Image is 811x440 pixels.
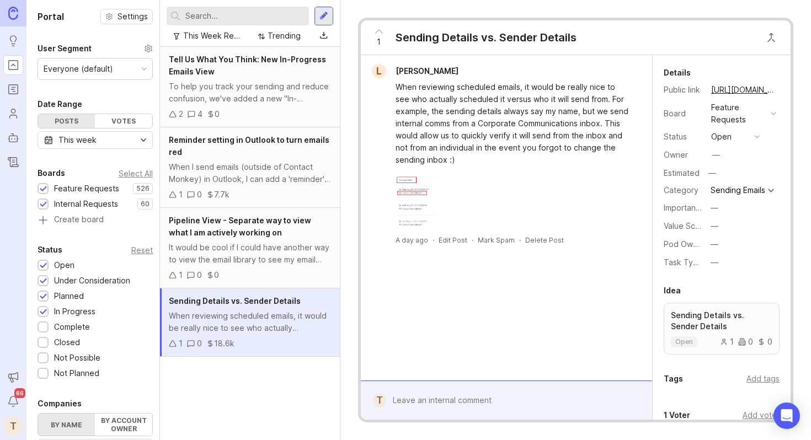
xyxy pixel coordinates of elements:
span: Reminder setting in Outlook to turn emails red [169,135,329,157]
a: Create board [38,216,153,226]
div: 0 [214,269,219,281]
div: Select All [119,170,153,176]
span: [PERSON_NAME] [396,66,458,76]
a: Users [3,104,23,124]
p: open [675,337,693,346]
a: Portal [3,55,23,75]
div: Under Consideration [54,275,130,287]
label: Pod Ownership [664,239,720,249]
span: Settings [118,11,148,22]
img: Canny Home [8,7,18,19]
div: This week [58,134,97,146]
div: Companies [38,397,82,410]
button: Announcements [3,367,23,387]
span: Tell Us What You Think: New In-Progress Emails View [169,55,326,76]
div: Category [664,184,702,196]
div: Open [54,259,74,271]
div: Closed [54,336,80,348]
div: In Progress [54,305,95,318]
div: 0 [757,338,772,346]
div: Board [664,108,702,120]
div: When I send emails (outside of Contact Monkey) in Outlook, I can add a 'reminder' flag (follow up... [169,161,331,185]
div: · [433,235,434,245]
div: T [373,393,387,407]
button: Notifications [3,391,23,411]
div: 0 [197,337,202,350]
div: · [472,235,473,245]
div: Not Planned [54,367,99,379]
div: · [519,235,521,245]
a: Sending Details vs. Sender Detailsopen100 [664,303,780,355]
div: 0 [215,108,220,120]
div: 0 [197,189,202,201]
div: Idea [664,284,681,297]
label: By account owner [95,414,152,436]
div: — [711,202,718,214]
span: 66 [14,388,25,398]
div: Public link [664,84,702,96]
div: User Segment [38,42,92,55]
div: Delete Post [525,235,564,245]
div: 0 [738,338,753,346]
div: Complete [54,321,90,333]
div: When reviewing scheduled emails, it would be really nice to see who actually scheduled it versus ... [396,81,630,166]
div: — [711,220,718,232]
div: L [372,64,386,78]
div: 2 [179,108,183,120]
h1: Portal [38,10,64,23]
a: Reminder setting in Outlook to turn emails redWhen I send emails (outside of Contact Monkey) in O... [160,127,340,208]
div: Sending Emails [711,186,765,194]
div: Internal Requests [54,198,118,210]
div: Open Intercom Messenger [773,403,800,429]
span: Sending Details vs. Sender Details [169,296,301,305]
div: — [711,256,718,269]
div: To help you track your sending and reduce confusion, we've added a new "In-Progress" tab. It stor... [169,81,331,105]
a: A day ago [396,235,428,245]
p: Sending Details vs. Sender Details [671,310,772,332]
div: 4 [198,108,202,120]
div: Feature Requests [54,183,119,195]
img: https://canny-assets.io/images/073210335dbb3584849394c6246aeaad.png [396,175,439,230]
div: 1 [720,338,734,346]
div: 0 [197,269,202,281]
div: 7.7k [214,189,230,201]
div: Posts [38,114,95,128]
a: Tell Us What You Think: New In-Progress Emails ViewTo help you track your sending and reduce conf... [160,47,340,127]
div: Add voter [743,409,780,421]
a: Pipeline View - Separate way to view what I am actively working onIt would be cool if I could hav... [160,208,340,288]
div: Planned [54,290,84,302]
input: Search... [185,10,305,22]
button: T [3,416,23,436]
p: 526 [136,184,150,193]
div: Boards [38,167,65,180]
div: 18.6k [214,337,234,350]
a: Settings [100,9,153,24]
a: Roadmaps [3,79,23,99]
div: — [705,166,719,180]
label: By name [38,414,95,436]
div: Details [664,66,691,79]
a: L[PERSON_NAME] [365,64,467,78]
span: Pipeline View - Separate way to view what I am actively working on [169,216,311,237]
div: Feature Requests [711,101,766,126]
div: 1 Voter [664,409,690,422]
div: Trending [268,30,301,42]
a: Ideas [3,31,23,51]
button: Close button [760,26,782,49]
div: This Week Requests Triage [183,30,243,42]
div: Add tags [746,373,780,385]
div: Date Range [38,98,82,111]
div: Reset [131,247,153,253]
div: — [712,149,720,161]
label: Value Scale [664,221,706,230]
p: 60 [141,200,150,208]
div: Owner [664,149,702,161]
a: Sending Details vs. Sender DetailsWhen reviewing scheduled emails, it would be really nice to see... [160,288,340,357]
div: — [711,238,718,250]
a: [URL][DOMAIN_NAME] [708,83,780,97]
div: Tags [664,372,683,385]
div: open [711,131,732,143]
label: Task Type [664,257,703,267]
